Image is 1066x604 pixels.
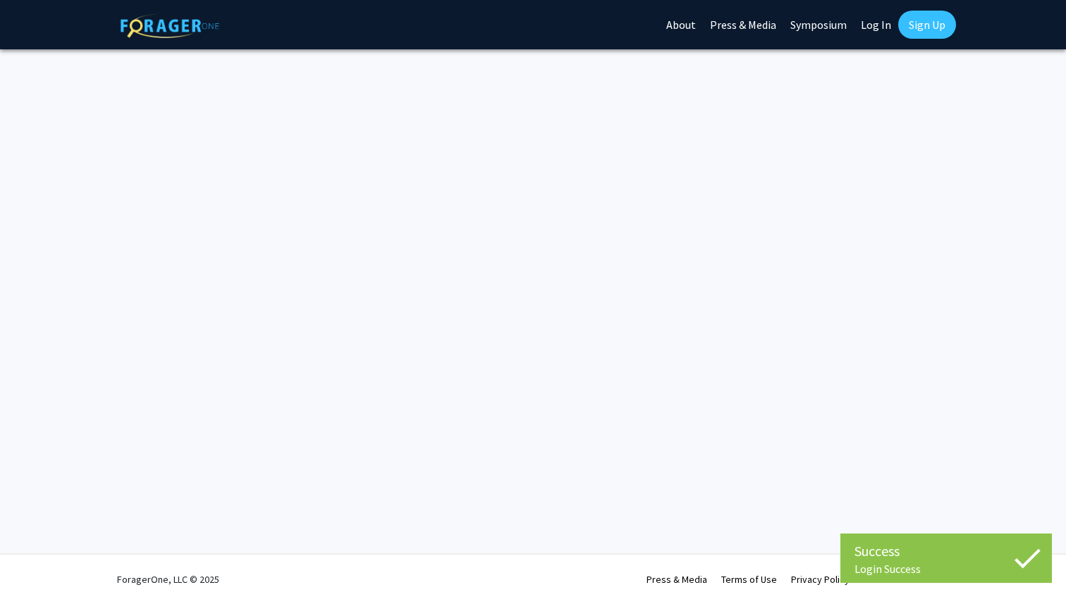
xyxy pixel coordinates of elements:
[854,562,1038,576] div: Login Success
[117,555,219,604] div: ForagerOne, LLC © 2025
[721,573,777,586] a: Terms of Use
[854,541,1038,562] div: Success
[791,573,850,586] a: Privacy Policy
[121,13,219,38] img: ForagerOne Logo
[898,11,956,39] a: Sign Up
[647,573,707,586] a: Press & Media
